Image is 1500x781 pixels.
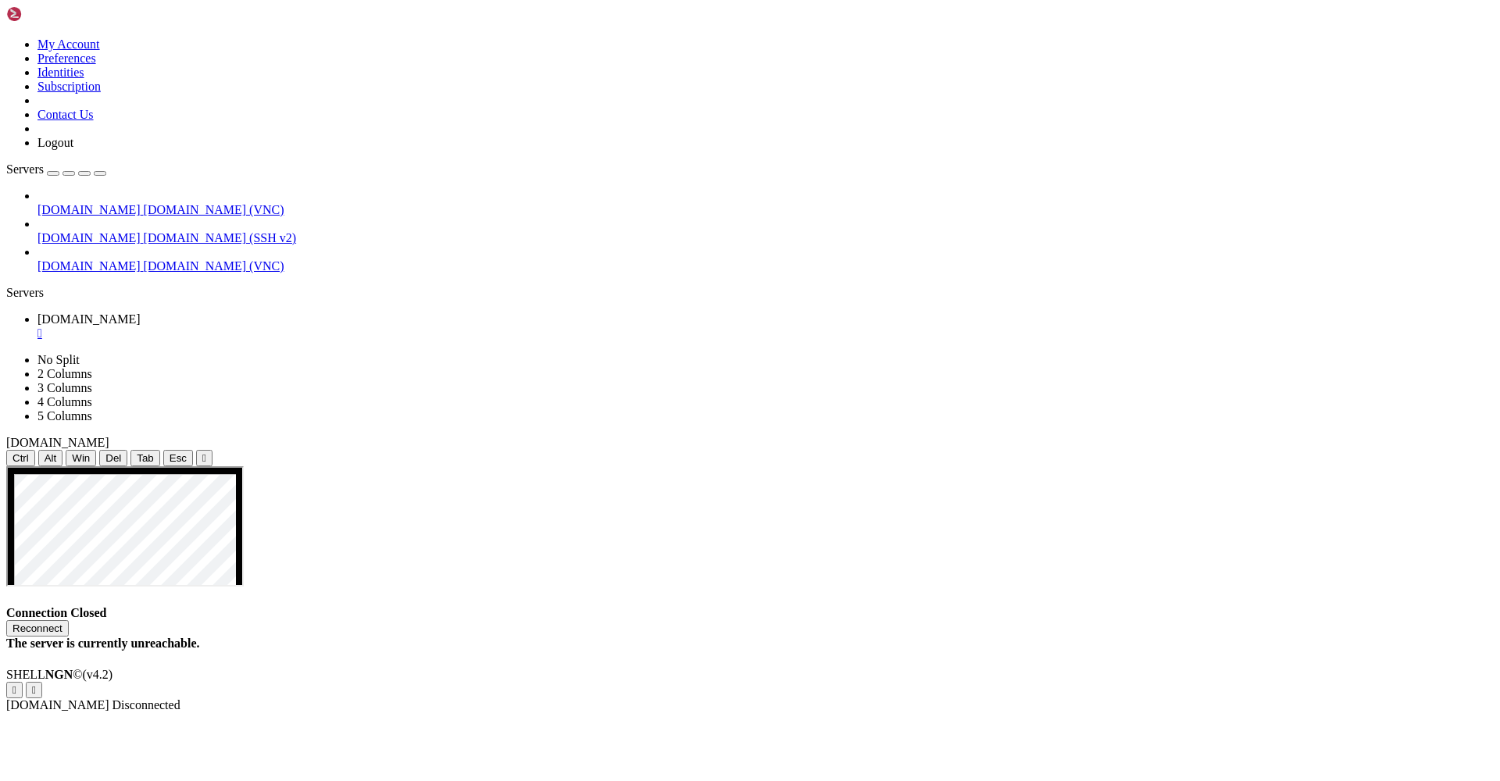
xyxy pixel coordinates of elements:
[37,80,101,93] a: Subscription
[144,231,297,244] span: [DOMAIN_NAME] (SSH v2)
[37,353,80,366] a: No Split
[6,606,106,619] span: Connection Closed
[38,450,63,466] button: Alt
[144,203,284,216] span: [DOMAIN_NAME] (VNC)
[83,668,113,681] span: 4.2.0
[6,620,69,637] button: Reconnect
[37,203,1494,217] a: [DOMAIN_NAME] [DOMAIN_NAME] (VNC)
[6,286,1494,300] div: Servers
[37,203,141,216] span: [DOMAIN_NAME]
[6,668,112,681] span: SHELL ©
[37,245,1494,273] li: [DOMAIN_NAME] [DOMAIN_NAME] (VNC)
[202,452,206,464] div: 
[37,259,141,273] span: [DOMAIN_NAME]
[37,259,1494,273] a: [DOMAIN_NAME] [DOMAIN_NAME] (VNC)
[37,395,92,408] a: 4 Columns
[37,37,100,51] a: My Account
[37,231,1494,245] a: [DOMAIN_NAME] [DOMAIN_NAME] (SSH v2)
[99,450,127,466] button: Del
[6,162,44,176] span: Servers
[6,450,35,466] button: Ctrl
[37,136,73,149] a: Logout
[37,217,1494,245] li: [DOMAIN_NAME] [DOMAIN_NAME] (SSH v2)
[45,668,73,681] b: NGN
[45,452,57,464] span: Alt
[6,6,96,22] img: Shellngn
[112,698,180,711] span: Disconnected
[66,450,96,466] button: Win
[196,450,212,466] button: 
[37,409,92,423] a: 5 Columns
[6,698,109,711] span: [DOMAIN_NAME]
[6,682,23,698] button: 
[170,452,187,464] span: Esc
[32,684,36,696] div: 
[37,52,96,65] a: Preferences
[130,450,160,466] button: Tab
[105,452,121,464] span: Del
[37,231,141,244] span: [DOMAIN_NAME]
[144,259,284,273] span: [DOMAIN_NAME] (VNC)
[37,66,84,79] a: Identities
[37,189,1494,217] li: [DOMAIN_NAME] [DOMAIN_NAME] (VNC)
[72,452,90,464] span: Win
[12,452,29,464] span: Ctrl
[6,162,106,176] a: Servers
[37,381,92,394] a: 3 Columns
[37,367,92,380] a: 2 Columns
[137,452,154,464] span: Tab
[37,312,1494,341] a: home.ycloud.info
[37,108,94,121] a: Contact Us
[12,684,16,696] div: 
[6,637,1494,651] div: The server is currently unreachable.
[6,436,109,449] span: [DOMAIN_NAME]
[37,312,141,326] span: [DOMAIN_NAME]
[163,450,193,466] button: Esc
[37,326,1494,341] a: 
[26,682,42,698] button: 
